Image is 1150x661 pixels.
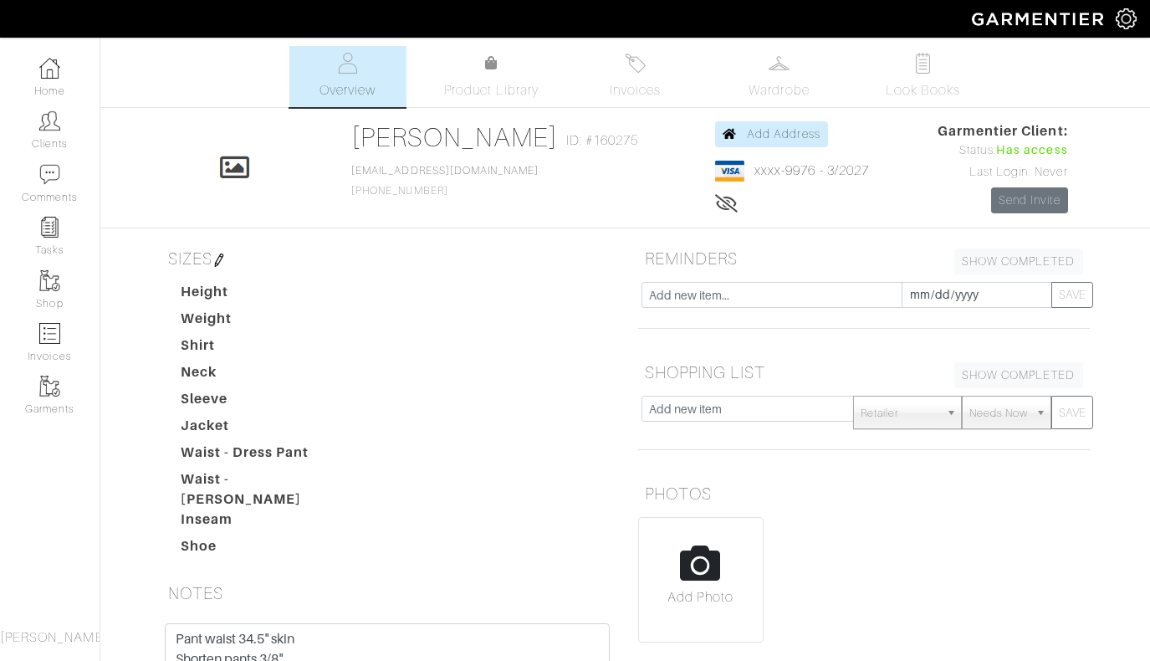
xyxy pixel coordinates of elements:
img: todo-9ac3debb85659649dc8f770b8b6100bb5dab4b48dedcbae339e5042a72dfd3cc.svg [912,53,933,74]
dt: Waist - [PERSON_NAME] [168,469,359,510]
a: Add Address [715,121,828,147]
img: orders-27d20c2124de7fd6de4e0e44c1d41de31381a507db9b33961299e4e07d508b8c.svg [625,53,646,74]
img: gear-icon-white-bd11855cb880d31180b6d7d6211b90ccbf57a29d726f0c71d8c61bd08dd39cc2.png [1116,8,1137,29]
a: [EMAIL_ADDRESS][DOMAIN_NAME] [351,165,539,177]
img: pen-cf24a1663064a2ec1b9c1bd2387e9de7a2fa800b781884d57f21acf72779bad2.png [212,254,226,267]
h5: SHOPPING LIST [638,356,1090,389]
dt: Shirt [168,336,359,362]
span: Has access [996,141,1068,160]
dt: Height [168,282,359,309]
h5: SIZES [161,242,613,275]
img: dashboard-icon-dbcd8f5a0b271acd01030246c82b418ddd0df26cd7fceb0bd07c9910d44c42f6.png [39,58,60,79]
dt: Jacket [168,416,359,443]
dt: Neck [168,362,359,389]
dt: Inseam [168,510,359,536]
img: visa-934b35602734be37eb7d5d7e5dbcd2044c359bf20a24dc3361ca3fa54326a8a7.png [715,161,744,182]
a: SHOW COMPLETED [954,362,1083,388]
span: Overview [319,80,376,100]
input: Add new item... [641,282,902,308]
a: SHOW COMPLETED [954,249,1083,274]
span: ID: #160275 [566,131,639,151]
input: Add new item [641,396,855,422]
span: Invoices [610,80,661,100]
dt: Shoe [168,536,359,563]
div: Last Login: Never [938,163,1068,182]
span: Look Books [886,80,960,100]
img: garmentier-logo-header-white-b43fb05a5012e4ada735d5af1a66efaba907eab6374d6393d1fbf88cb4ef424d.png [963,4,1116,33]
span: [PHONE_NUMBER] [351,165,539,197]
a: Wardrobe [721,46,838,107]
img: comment-icon-a0a6a9ef722e966f86d9cbdc48e553b5cf19dbc54f86b18d962a5391bc8f6eb6.png [39,164,60,185]
img: garments-icon-b7da505a4dc4fd61783c78ac3ca0ef83fa9d6f193b1c9dc38574b1d14d53ca28.png [39,376,60,397]
span: Retailer [861,397,939,430]
dt: Weight [168,309,359,336]
img: garments-icon-b7da505a4dc4fd61783c78ac3ca0ef83fa9d6f193b1c9dc38574b1d14d53ca28.png [39,270,60,291]
dt: Waist - Dress Pant [168,443,359,469]
a: [PERSON_NAME] [351,122,558,152]
a: Invoices [577,46,694,107]
h5: NOTES [161,576,613,610]
a: Look Books [865,46,982,107]
h5: REMINDERS [638,242,1090,275]
button: SAVE [1051,282,1093,308]
span: Garmentier Client: [938,121,1068,141]
img: clients-icon-6bae9207a08558b7cb47a8932f037763ab4055f8c8b6bfacd5dc20c3e0201464.png [39,110,60,131]
h5: PHOTOS [638,477,1090,510]
div: Status: [938,141,1068,160]
img: orders-icon-0abe47150d42831381b5fb84f609e132dff9fe21cb692f30cb5eec754e2cba89.png [39,323,60,344]
span: Needs Now [969,397,1028,430]
a: Overview [289,46,406,107]
span: Product Library [444,80,539,100]
dt: Sleeve [168,389,359,416]
img: basicinfo-40fd8af6dae0f16599ec9e87c0ef1c0a1fdea2edbe929e3d69a839185d80c458.svg [337,53,358,74]
span: Wardrobe [749,80,809,100]
span: Add Address [747,127,820,141]
img: wardrobe-487a4870c1b7c33e795ec22d11cfc2ed9d08956e64fb3008fe2437562e282088.svg [769,53,790,74]
a: Send Invite [991,187,1068,213]
a: xxxx-9976 - 3/2027 [754,163,869,178]
img: reminder-icon-8004d30b9f0a5d33ae49ab947aed9ed385cf756f9e5892f1edd6e32f2345188e.png [39,217,60,238]
a: Product Library [433,54,550,100]
button: SAVE [1051,396,1093,429]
